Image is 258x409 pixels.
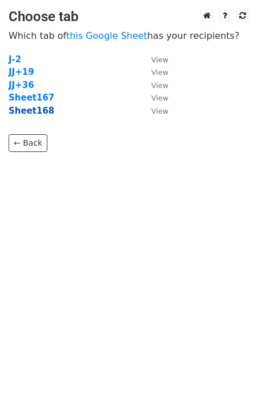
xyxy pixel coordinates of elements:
a: J-2 [9,54,21,65]
a: Sheet168 [9,106,54,116]
a: JJ+19 [9,67,34,77]
a: View [140,54,168,65]
small: View [151,55,168,64]
a: JJ+36 [9,80,34,90]
a: this Google Sheet [66,30,147,41]
a: Sheet167 [9,93,54,103]
a: View [140,106,168,116]
a: ← Back [9,134,47,152]
small: View [151,81,168,90]
a: View [140,67,168,77]
h3: Choose tab [9,9,249,25]
small: View [151,94,168,102]
iframe: Chat Widget [201,354,258,409]
a: View [140,80,168,90]
small: View [151,68,168,77]
a: View [140,93,168,103]
p: Which tab of has your recipients? [9,30,249,42]
small: View [151,107,168,115]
